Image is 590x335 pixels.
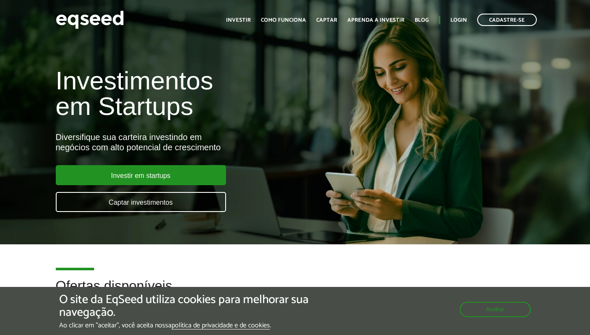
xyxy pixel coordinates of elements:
[59,321,342,329] p: Ao clicar em "aceitar", você aceita nossa .
[415,17,429,23] a: Blog
[477,14,537,26] a: Cadastre-se
[316,17,337,23] a: Captar
[56,192,226,212] a: Captar investimentos
[261,17,306,23] a: Como funciona
[347,17,404,23] a: Aprenda a investir
[56,9,124,31] img: EqSeed
[56,132,338,152] div: Diversifique sua carteira investindo em negócios com alto potencial de crescimento
[226,17,251,23] a: Investir
[450,17,467,23] a: Login
[56,165,226,185] a: Investir em startups
[460,302,531,317] button: Aceitar
[59,293,342,320] h5: O site da EqSeed utiliza cookies para melhorar sua navegação.
[56,68,338,119] h1: Investimentos em Startups
[172,322,270,329] a: política de privacidade e de cookies
[56,278,535,306] h2: Ofertas disponíveis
